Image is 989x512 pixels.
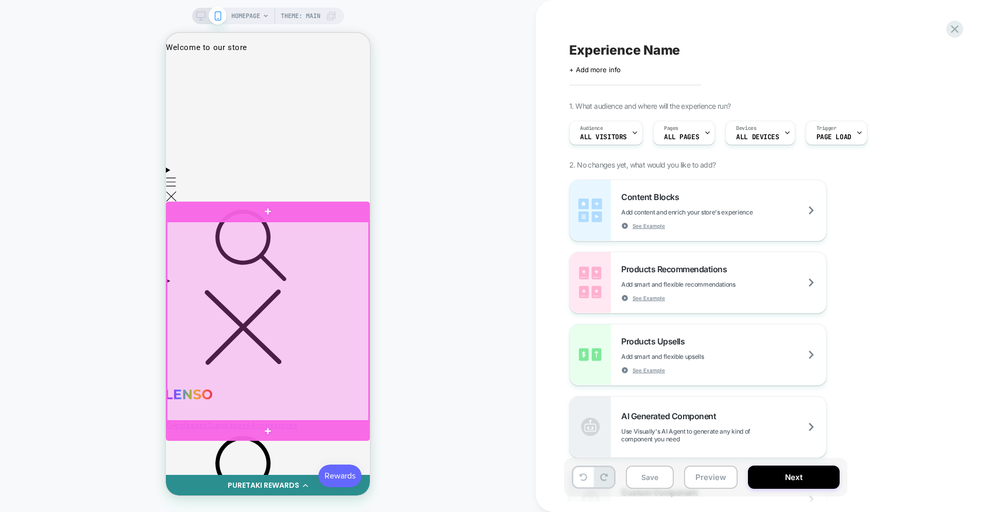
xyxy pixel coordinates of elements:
span: HOMEPAGE [231,8,260,24]
span: Audience [580,125,603,132]
span: Content Blocks [621,192,684,202]
span: Experience Name [569,42,680,58]
iframe: Button to open loyalty program pop-up [152,432,196,454]
span: See Example [633,222,665,229]
span: Theme: MAIN [281,8,320,24]
span: See Example [633,367,665,374]
div: PURETAKI REWARDS [62,447,133,458]
button: Preview [684,466,738,489]
button: Save [626,466,674,489]
span: AI Generated Component [621,411,721,421]
span: Add smart and flexible upsells [621,353,755,360]
span: Products Recommendations [621,264,732,274]
span: Products Upsells [621,336,690,346]
span: ALL PAGES [664,134,699,141]
span: 2. No changes yet, what would you like to add? [569,160,715,169]
button: Next [748,466,840,489]
span: ALL DEVICES [736,134,779,141]
span: + Add more info [569,65,621,74]
span: Trigger [816,125,837,132]
span: Devices [736,125,756,132]
span: Add content and enrich your store's experience [621,208,804,216]
span: Page Load [816,134,851,141]
span: Pages [664,125,678,132]
span: All Visitors [580,134,627,141]
span: Use Visually's AI Agent to generate any kind of component you need [621,427,826,443]
span: Add smart and flexible recommendations [621,280,787,288]
span: See Example [633,294,665,302]
span: 1. What audience and where will the experience run? [569,102,730,110]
